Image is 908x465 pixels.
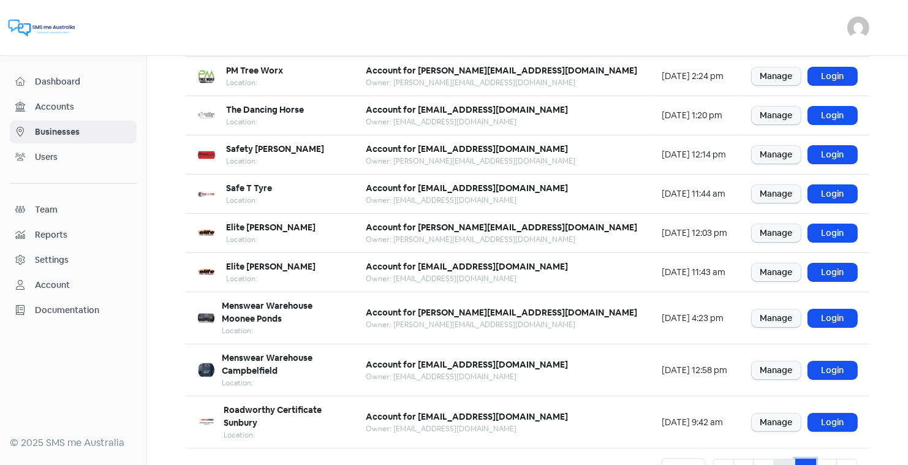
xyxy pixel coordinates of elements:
[662,148,727,161] div: [DATE] 12:14 pm
[808,263,857,281] a: Login
[224,429,341,440] div: Location:
[366,411,568,422] b: Account for [EMAIL_ADDRESS][DOMAIN_NAME]
[226,234,316,245] div: Location:
[752,185,801,203] a: Manage
[752,146,801,164] a: Manage
[222,300,312,324] b: Menswear Warehouse Moonee Ponds
[662,266,727,279] div: [DATE] 11:43 am
[35,279,70,292] div: Account
[366,143,568,154] b: Account for [EMAIL_ADDRESS][DOMAIN_NAME]
[366,104,568,115] b: Account for [EMAIL_ADDRESS][DOMAIN_NAME]
[35,229,131,241] span: Reports
[808,224,857,242] a: Login
[226,77,283,88] div: Location:
[752,361,801,379] a: Manage
[662,364,727,377] div: [DATE] 12:58 pm
[366,222,637,233] b: Account for [PERSON_NAME][EMAIL_ADDRESS][DOMAIN_NAME]
[35,126,131,138] span: Businesses
[752,107,801,124] a: Manage
[366,371,568,382] div: Owner: [EMAIL_ADDRESS][DOMAIN_NAME]
[808,185,857,203] a: Login
[226,183,272,194] b: Safe T Tyre
[10,249,137,271] a: Settings
[752,224,801,242] a: Manage
[226,116,304,127] div: Location:
[808,361,857,379] a: Login
[366,77,637,88] div: Owner: [PERSON_NAME][EMAIL_ADDRESS][DOMAIN_NAME]
[366,273,568,284] div: Owner: [EMAIL_ADDRESS][DOMAIN_NAME]
[35,75,131,88] span: Dashboard
[10,96,137,118] a: Accounts
[198,186,215,203] img: 466b8bf0-598b-41ee-824d-ef99d3e9fa77-250x250.png
[10,224,137,246] a: Reports
[35,203,131,216] span: Team
[35,100,131,113] span: Accounts
[35,304,131,317] span: Documentation
[808,414,857,431] a: Login
[198,68,215,85] img: 8e6be882-b8f8-4000-9d52-cd9a2278ef82-250x250.png
[10,299,137,322] a: Documentation
[662,187,727,200] div: [DATE] 11:44 am
[808,67,857,85] a: Login
[808,107,857,124] a: Login
[366,234,637,245] div: Owner: [PERSON_NAME][EMAIL_ADDRESS][DOMAIN_NAME]
[226,261,316,272] b: Elite [PERSON_NAME]
[752,309,801,327] a: Manage
[366,423,568,434] div: Owner: [EMAIL_ADDRESS][DOMAIN_NAME]
[226,195,272,206] div: Location:
[808,309,857,327] a: Login
[662,70,727,83] div: [DATE] 2:24 pm
[10,121,137,143] a: Businesses
[752,67,801,85] a: Manage
[10,146,137,168] a: Users
[198,414,215,431] img: 6f30de45-e9c3-4a31-8c11-8edcb29adc39-250x250.png
[366,156,575,167] div: Owner: [PERSON_NAME][EMAIL_ADDRESS][DOMAIN_NAME]
[662,416,727,429] div: [DATE] 9:42 am
[10,436,137,450] div: © 2025 SMS me Australia
[198,225,215,242] img: 08f8507d-dba5-4ce1-9c6b-35a340ab8a28-250x250.png
[226,143,324,154] b: Safety [PERSON_NAME]
[222,325,341,336] div: Location:
[35,254,69,267] div: Settings
[10,274,137,297] a: Account
[366,116,568,127] div: Owner: [EMAIL_ADDRESS][DOMAIN_NAME]
[224,404,322,428] b: Roadworthy Certificate Sunbury
[366,359,568,370] b: Account for [EMAIL_ADDRESS][DOMAIN_NAME]
[226,222,316,233] b: Elite [PERSON_NAME]
[226,156,324,167] div: Location:
[198,107,215,124] img: 09e11095-148f-421e-8508-52cfe9c2faa2-250x250.png
[198,264,215,281] img: d6375d8b-3f56-492d-a834-ca750f3f26b0-250x250.png
[366,319,637,330] div: Owner: [PERSON_NAME][EMAIL_ADDRESS][DOMAIN_NAME]
[10,70,137,93] a: Dashboard
[752,414,801,431] a: Manage
[366,195,568,206] div: Owner: [EMAIL_ADDRESS][DOMAIN_NAME]
[10,198,137,221] a: Team
[198,309,214,327] img: a0e0a674-a837-4894-8d48-c6be2a585fec-250x250.png
[366,183,568,194] b: Account for [EMAIL_ADDRESS][DOMAIN_NAME]
[808,146,857,164] a: Login
[847,17,869,39] img: User
[198,361,214,379] img: 47775a9a-5391-4925-acb3-6f6340a2546c-250x250.png
[222,377,341,388] div: Location:
[222,352,312,376] b: Menswear Warehouse Campbelfield
[198,146,215,164] img: e5902682-5609-4444-905f-11d33a62bfc8-250x250.png
[226,273,316,284] div: Location:
[366,65,637,76] b: Account for [PERSON_NAME][EMAIL_ADDRESS][DOMAIN_NAME]
[752,263,801,281] a: Manage
[366,307,637,318] b: Account for [PERSON_NAME][EMAIL_ADDRESS][DOMAIN_NAME]
[662,312,727,325] div: [DATE] 4:23 pm
[662,227,727,240] div: [DATE] 12:03 pm
[662,109,727,122] div: [DATE] 1:20 pm
[226,104,304,115] b: The Dancing Horse
[226,65,283,76] b: PM Tree Worx
[366,261,568,272] b: Account for [EMAIL_ADDRESS][DOMAIN_NAME]
[35,151,131,164] span: Users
